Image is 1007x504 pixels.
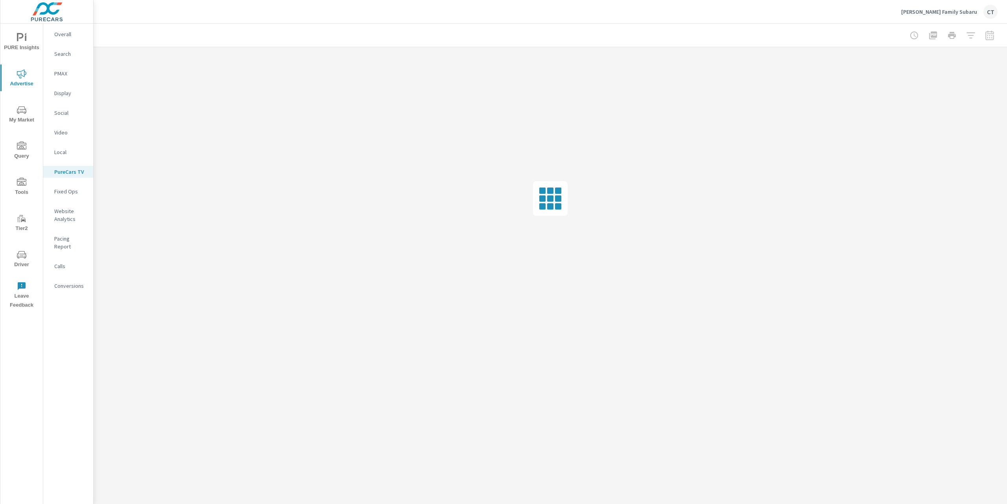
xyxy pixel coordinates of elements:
[54,129,87,136] p: Video
[43,205,93,225] div: Website Analytics
[43,107,93,119] div: Social
[43,48,93,60] div: Search
[54,70,87,77] p: PMAX
[3,178,41,197] span: Tools
[54,207,87,223] p: Website Analytics
[43,260,93,272] div: Calls
[54,50,87,58] p: Search
[54,188,87,195] p: Fixed Ops
[43,186,93,197] div: Fixed Ops
[3,214,41,233] span: Tier2
[3,69,41,88] span: Advertise
[983,5,998,19] div: CT
[54,30,87,38] p: Overall
[43,146,93,158] div: Local
[54,262,87,270] p: Calls
[43,87,93,99] div: Display
[3,142,41,161] span: Query
[54,148,87,156] p: Local
[43,166,93,178] div: PureCars TV
[901,8,977,15] p: [PERSON_NAME] Family Subaru
[43,280,93,292] div: Conversions
[3,281,41,310] span: Leave Feedback
[54,109,87,117] p: Social
[3,105,41,125] span: My Market
[43,28,93,40] div: Overall
[43,127,93,138] div: Video
[54,89,87,97] p: Display
[3,250,41,269] span: Driver
[0,24,43,313] div: nav menu
[43,68,93,79] div: PMAX
[54,168,87,176] p: PureCars TV
[54,282,87,290] p: Conversions
[3,33,41,52] span: PURE Insights
[43,233,93,252] div: Pacing Report
[54,235,87,250] p: Pacing Report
